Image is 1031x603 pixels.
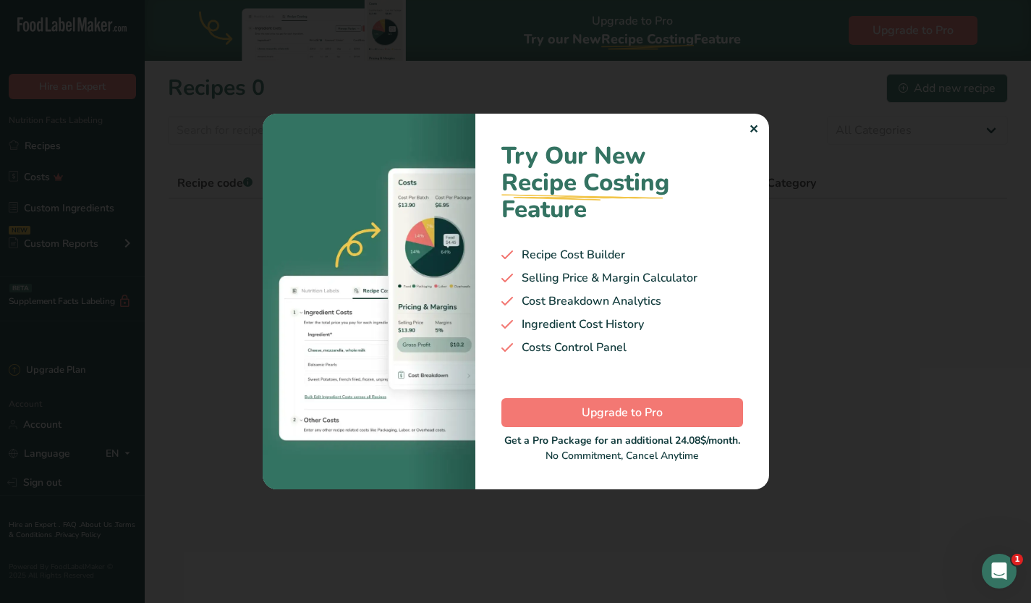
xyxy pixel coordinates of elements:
iframe: Intercom live chat [982,554,1017,589]
div: Selling Price & Margin Calculator [501,269,743,287]
span: Recipe Costing [501,166,669,199]
div: Recipe Cost Builder [501,246,743,263]
div: Get a Pro Package for an additional 24.08$/month. [501,433,743,448]
div: Costs Control Panel [501,339,743,356]
h1: Try Our New Feature [501,143,743,223]
div: Ingredient Cost History [501,316,743,333]
span: Upgrade to Pro [582,404,663,421]
img: costing-image-1.bb94421.webp [263,114,475,489]
div: Cost Breakdown Analytics [501,292,743,310]
button: Upgrade to Pro [501,398,743,427]
div: ✕ [749,121,758,138]
span: 1 [1011,554,1023,565]
div: No Commitment, Cancel Anytime [501,433,743,463]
